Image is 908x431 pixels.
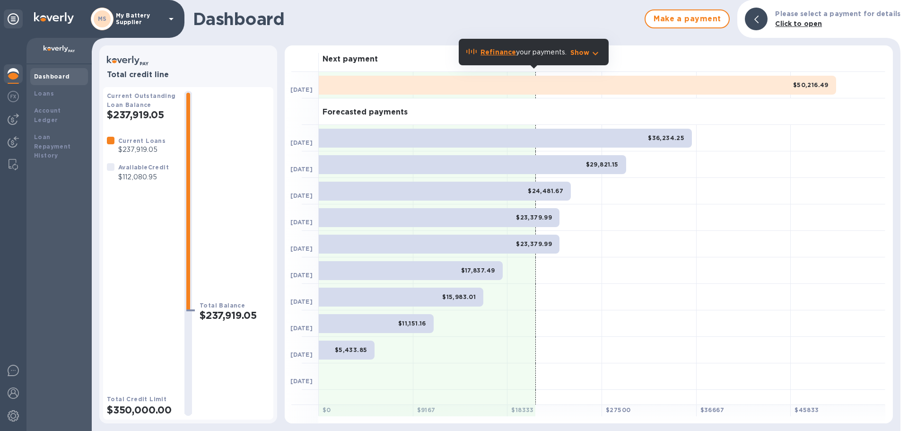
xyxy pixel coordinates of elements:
[516,240,552,247] b: $23,379.99
[653,13,721,25] span: Make a payment
[118,164,169,171] b: Available Credit
[648,134,684,141] b: $36,234.25
[290,245,313,252] b: [DATE]
[200,302,245,309] b: Total Balance
[793,81,829,88] b: $50,216.49
[442,293,476,300] b: $15,983.01
[107,404,177,416] h2: $350,000.00
[323,108,408,117] h3: Forecasted payments
[193,9,640,29] h1: Dashboard
[700,406,724,413] b: $ 36667
[516,214,552,221] b: $23,379.99
[323,55,378,64] h3: Next payment
[480,47,567,57] p: your payments.
[8,91,19,102] img: Foreign exchange
[528,187,563,194] b: $24,481.67
[118,145,166,155] p: $237,919.05
[4,9,23,28] div: Unpin categories
[290,272,313,279] b: [DATE]
[461,267,495,274] b: $17,837.49
[118,137,166,144] b: Current Loans
[775,20,822,27] b: Click to open
[775,10,900,18] b: Please select a payment for details
[34,12,74,24] img: Logo
[290,166,313,173] b: [DATE]
[34,90,54,97] b: Loans
[290,139,313,146] b: [DATE]
[107,70,270,79] h3: Total credit line
[290,351,313,358] b: [DATE]
[794,406,819,413] b: $ 45833
[118,172,169,182] p: $112,080.95
[570,48,601,57] button: Show
[34,73,70,80] b: Dashboard
[335,346,367,353] b: $5,433.85
[480,48,516,56] b: Refinance
[290,219,313,226] b: [DATE]
[107,396,166,403] b: Total Credit Limit
[98,15,107,22] b: MS
[290,298,313,305] b: [DATE]
[116,12,163,26] p: My Battery Supplier
[290,86,313,93] b: [DATE]
[34,133,71,159] b: Loan Repayment History
[290,192,313,199] b: [DATE]
[107,92,176,108] b: Current Outstanding Loan Balance
[290,378,313,385] b: [DATE]
[570,48,590,57] p: Show
[398,320,426,327] b: $11,151.16
[290,325,313,332] b: [DATE]
[586,161,619,168] b: $29,821.15
[606,406,630,413] b: $ 27500
[107,109,177,121] h2: $237,919.05
[34,107,61,123] b: Account Ledger
[645,9,730,28] button: Make a payment
[200,309,270,321] h2: $237,919.05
